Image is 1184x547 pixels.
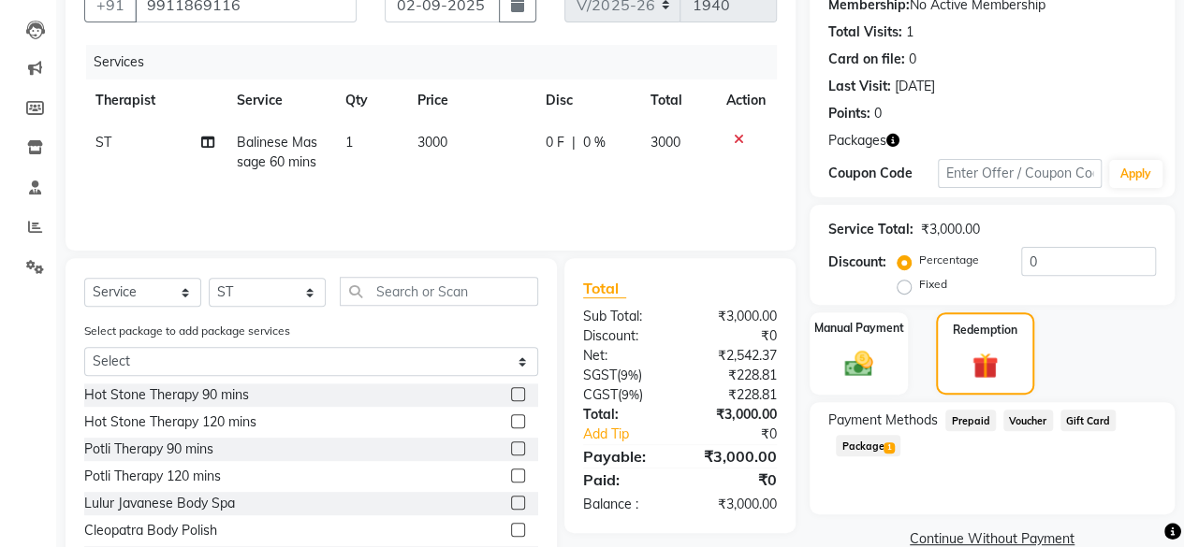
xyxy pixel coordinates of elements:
[569,307,680,326] div: Sub Total:
[86,45,791,79] div: Services
[569,405,680,425] div: Total:
[569,385,680,405] div: ( )
[715,79,777,122] th: Action
[964,350,1007,382] img: _gift.svg
[237,134,317,170] span: Balinese Massage 60 mins
[569,495,680,514] div: Balance :
[1060,410,1117,431] span: Gift Card
[1003,410,1053,431] span: Voucher
[534,79,638,122] th: Disc
[84,439,213,459] div: Potli Therapy 90 mins
[921,220,980,239] div: ₹3,000.00
[334,79,406,122] th: Qty
[571,133,575,152] span: |
[945,410,996,431] span: Prepaid
[569,366,680,385] div: ( )
[919,276,947,293] label: Fixed
[680,385,791,405] div: ₹228.81
[680,405,791,425] div: ₹3,000.00
[906,22,914,42] div: 1
[639,79,715,122] th: Total
[569,326,680,346] div: Discount:
[345,134,353,151] span: 1
[828,22,902,42] div: Total Visits:
[884,442,894,453] span: 1
[84,323,290,339] label: Select package to add package services
[919,252,979,268] label: Percentage
[583,386,618,403] span: CGST
[680,307,791,326] div: ₹3,000.00
[583,279,626,298] span: Total
[84,385,249,405] div: Hot Stone Therapy 90 mins
[569,346,680,366] div: Net:
[828,410,938,430] span: Payment Methods
[828,164,938,183] div: Coupon Code
[814,320,904,337] label: Manual Payment
[953,322,1017,338] label: Redemption
[680,346,791,366] div: ₹2,542.37
[828,104,870,123] div: Points:
[621,367,638,382] span: 9%
[582,133,605,152] span: 0 %
[340,277,538,306] input: Search or Scan
[84,521,217,540] div: Cleopatra Body Polish
[680,468,791,491] div: ₹0
[836,348,882,381] img: _cash.svg
[680,366,791,385] div: ₹228.81
[417,134,447,151] span: 3000
[406,79,534,122] th: Price
[828,131,886,151] span: Packages
[909,50,916,69] div: 0
[874,104,882,123] div: 0
[569,425,698,444] a: Add Tip
[895,77,935,96] div: [DATE]
[569,468,680,491] div: Paid:
[650,134,680,151] span: 3000
[226,79,334,122] th: Service
[698,425,791,444] div: ₹0
[836,435,900,456] span: Package
[938,159,1102,188] input: Enter Offer / Coupon Code
[84,412,256,432] div: Hot Stone Therapy 120 mins
[828,50,905,69] div: Card on file:
[680,445,791,468] div: ₹3,000.00
[680,495,791,514] div: ₹3,000.00
[84,79,226,122] th: Therapist
[545,133,563,152] span: 0 F
[828,77,891,96] div: Last Visit:
[95,134,111,151] span: ST
[621,387,639,402] span: 9%
[680,326,791,346] div: ₹0
[1109,160,1162,188] button: Apply
[828,252,886,272] div: Discount:
[84,494,235,513] div: Lulur Javanese Body Spa
[569,445,680,468] div: Payable:
[828,220,914,239] div: Service Total:
[583,367,617,383] span: SGST
[84,467,221,486] div: Potli Therapy 120 mins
